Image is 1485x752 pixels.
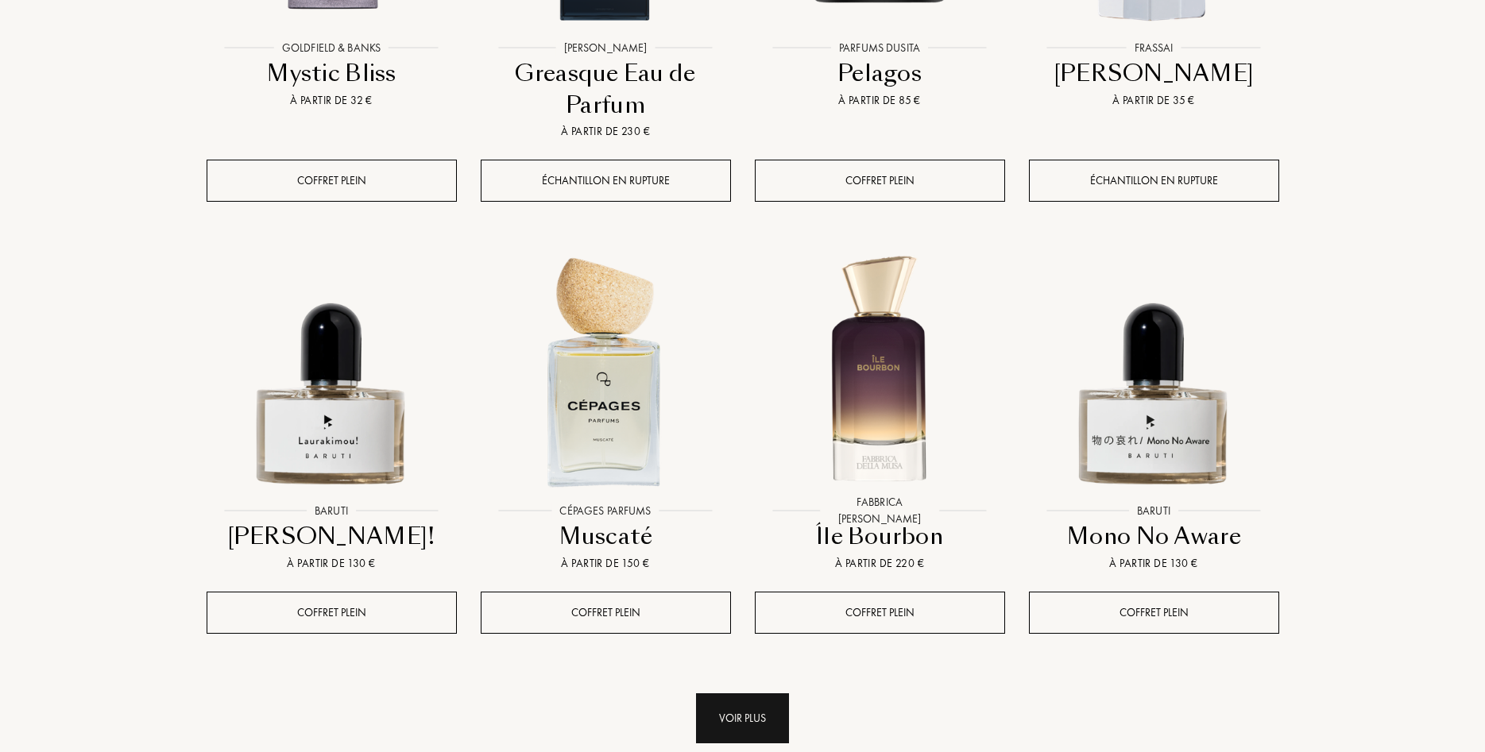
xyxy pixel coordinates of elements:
div: Voir plus [696,693,789,743]
div: À partir de 85 € [761,92,999,109]
img: Muscaté Cépages Parfums [482,247,729,494]
div: À partir de 32 € [213,92,451,109]
div: Échantillon en rupture [1029,160,1279,202]
div: Coffret plein [755,160,1005,202]
a: Île Bourbon Fabbrica Della MusaFabbrica [PERSON_NAME]Île BourbonÀ partir de 220 € [755,229,1005,592]
div: À partir de 230 € [487,123,725,140]
div: Coffret plein [207,592,457,634]
a: Laurakimou! BarutiBaruti[PERSON_NAME]!À partir de 130 € [207,229,457,592]
div: À partir de 35 € [1035,92,1273,109]
div: À partir de 220 € [761,555,999,572]
img: Île Bourbon Fabbrica Della Musa [756,247,1004,494]
div: Coffret plein [755,592,1005,634]
div: Greasque Eau de Parfum [487,58,725,121]
div: Coffret plein [481,592,731,634]
a: Muscaté Cépages ParfumsCépages ParfumsMuscatéÀ partir de 150 € [481,229,731,592]
div: Échantillon en rupture [481,160,731,202]
img: Mono No Aware Baruti [1031,247,1278,494]
div: À partir de 130 € [213,555,451,572]
div: À partir de 150 € [487,555,725,572]
a: Mono No Aware BarutiBarutiMono No AwareÀ partir de 130 € [1029,229,1279,592]
div: Coffret plein [207,160,457,202]
img: Laurakimou! Baruti [208,247,455,494]
div: À partir de 130 € [1035,555,1273,572]
div: Coffret plein [1029,592,1279,634]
